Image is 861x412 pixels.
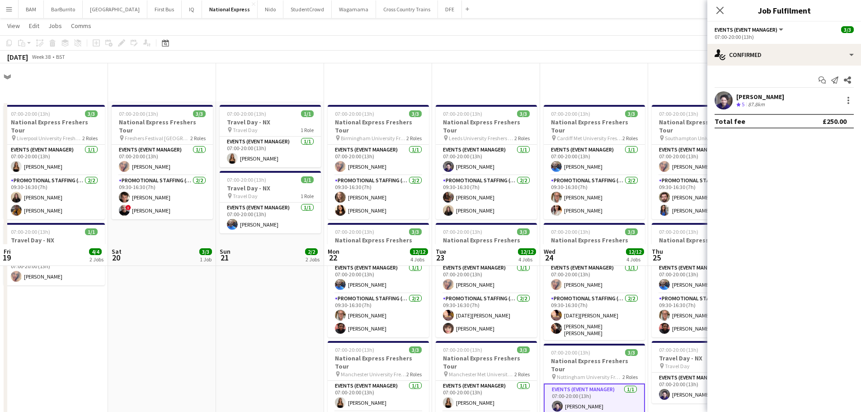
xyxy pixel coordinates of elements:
[715,26,785,33] button: Events (Event Manager)
[25,20,43,32] a: Edit
[652,354,753,362] h3: Travel Day - NX
[841,26,854,33] span: 3/3
[4,255,105,285] app-card-role: Events (Event Manager)1/107:00-20:00 (13h)[PERSON_NAME]
[409,228,422,235] span: 3/3
[715,117,745,126] div: Total fee
[341,135,406,142] span: Birmingham University Freshers Fair
[449,135,514,142] span: Leeds University Freshers Fair
[652,145,753,175] app-card-role: Events (Event Manager)1/107:00-20:00 (13h)[PERSON_NAME]
[147,0,182,18] button: First Bus
[544,263,645,294] app-card-role: Events (Event Manager)1/107:00-20:00 (13h)[PERSON_NAME]
[220,203,321,233] app-card-role: Events (Event Manager)1/107:00-20:00 (13h)[PERSON_NAME]
[328,118,429,134] h3: National Express Freshers Tour
[544,294,645,340] app-card-role: Promotional Staffing (Brand Ambassadors)2/209:30-16:30 (7h)[DATE][PERSON_NAME][PERSON_NAME] [PERS...
[199,248,212,255] span: 3/3
[409,346,422,353] span: 3/3
[4,20,24,32] a: View
[659,228,698,235] span: 07:00-20:00 (13h)
[335,228,374,235] span: 07:00-20:00 (13h)
[182,0,202,18] button: IQ
[45,20,66,32] a: Jobs
[328,263,429,294] app-card-role: Events (Event Manager)1/107:00-20:00 (13h)[PERSON_NAME]
[227,110,266,117] span: 07:00-20:00 (13h)
[283,0,332,18] button: StudentCrowd
[56,53,65,60] div: BST
[625,349,638,356] span: 3/3
[551,349,590,356] span: 07:00-20:00 (13h)
[112,247,122,256] span: Sat
[652,105,753,219] app-job-card: 07:00-20:00 (13h)3/3National Express Freshers Tour Southampton University Freshers Fair2 RolesEve...
[436,175,537,219] app-card-role: Promotional Staffing (Brand Ambassadors)2/209:30-16:30 (7h)[PERSON_NAME][PERSON_NAME]
[17,135,82,142] span: Liverpool University Freshers Fair
[119,110,158,117] span: 07:00-20:00 (13h)
[436,105,537,219] div: 07:00-20:00 (13h)3/3National Express Freshers Tour Leeds University Freshers Fair2 RolesEvents (E...
[328,175,429,219] app-card-role: Promotional Staffing (Brand Ambassadors)2/209:30-16:30 (7h)[PERSON_NAME][PERSON_NAME]
[626,248,644,255] span: 12/12
[125,135,190,142] span: Freshers Festival [GEOGRAPHIC_DATA]
[301,110,314,117] span: 1/1
[328,223,429,337] app-job-card: 07:00-20:00 (13h)3/3National Express Freshers Tour Cardiff University Freshers Fair2 RolesEvents ...
[449,371,514,378] span: Manchester Met University Freshers Fair
[220,247,231,256] span: Sun
[85,110,98,117] span: 3/3
[518,248,536,255] span: 12/12
[707,44,861,66] div: Confirmed
[4,105,105,219] app-job-card: 07:00-20:00 (13h)3/3National Express Freshers Tour Liverpool University Freshers Fair2 RolesEvent...
[659,346,698,353] span: 07:00-20:00 (13h)
[434,252,446,263] span: 23
[436,381,537,412] app-card-role: Events (Event Manager)1/107:00-20:00 (13h)[PERSON_NAME]
[306,256,320,263] div: 2 Jobs
[436,118,537,134] h3: National Express Freshers Tour
[335,346,374,353] span: 07:00-20:00 (13h)
[202,0,258,18] button: National Express
[305,248,318,255] span: 2/2
[544,105,645,219] app-job-card: 07:00-20:00 (13h)3/3National Express Freshers Tour Cardiff Met University Freshers Fair2 RolesEve...
[665,363,690,369] span: Travel Day
[652,223,753,337] app-job-card: 07:00-20:00 (13h)3/3National Express Freshers Tour Swansea University Freshers Fair2 RolesEvents ...
[542,252,555,263] span: 24
[652,373,753,403] app-card-role: Events (Event Manager)1/107:00-20:00 (13h)[PERSON_NAME]
[328,354,429,370] h3: National Express Freshers Tour
[544,223,645,340] div: 07:00-20:00 (13h)3/3National Express Freshers Tour De Montfort University Freshers Fair2 RolesEve...
[652,341,753,403] div: 07:00-20:00 (13h)1/1Travel Day - NX Travel Day1 RoleEvents (Event Manager)1/107:00-20:00 (13h)[PE...
[67,20,95,32] a: Comms
[112,145,213,175] app-card-role: Events (Event Manager)1/107:00-20:00 (13h)[PERSON_NAME]
[112,118,213,134] h3: National Express Freshers Tour
[328,294,429,337] app-card-role: Promotional Staffing (Brand Ambassadors)2/209:30-16:30 (7h)[PERSON_NAME][PERSON_NAME]
[220,105,321,167] div: 07:00-20:00 (13h)1/1Travel Day - NX Travel Day1 RoleEvents (Event Manager)1/107:00-20:00 (13h)[PE...
[544,236,645,252] h3: National Express Freshers Tour
[625,110,638,117] span: 3/3
[742,101,744,108] span: 5
[410,256,428,263] div: 4 Jobs
[332,0,376,18] button: Wagamama
[220,118,321,126] h3: Travel Day - NX
[190,135,206,142] span: 2 Roles
[4,236,105,244] h3: Travel Day - NX
[4,175,105,219] app-card-role: Promotional Staffing (Brand Ambassadors)2/209:30-16:30 (7h)[PERSON_NAME][PERSON_NAME]
[406,135,422,142] span: 2 Roles
[335,110,374,117] span: 07:00-20:00 (13h)
[652,236,753,252] h3: National Express Freshers Tour
[652,247,663,256] span: Thu
[436,247,446,256] span: Tue
[328,236,429,252] h3: National Express Freshers Tour
[112,105,213,219] app-job-card: 07:00-20:00 (13h)3/3National Express Freshers Tour Freshers Festival [GEOGRAPHIC_DATA]2 RolesEven...
[71,22,91,30] span: Comms
[30,53,52,60] span: Week 38
[707,5,861,16] h3: Job Fulfilment
[301,193,314,199] span: 1 Role
[328,247,339,256] span: Mon
[823,117,847,126] div: £250.00
[4,223,105,285] app-job-card: 07:00-20:00 (13h)1/1Travel Day - NX Travel Day1 RoleEvents (Event Manager)1/107:00-20:00 (13h)[PE...
[622,135,638,142] span: 2 Roles
[112,175,213,219] app-card-role: Promotional Staffing (Brand Ambassadors)2/209:30-16:30 (7h)[PERSON_NAME]![PERSON_NAME]
[443,228,482,235] span: 07:00-20:00 (13h)
[200,256,212,263] div: 1 Job
[19,0,44,18] button: BAM
[227,176,266,183] span: 07:00-20:00 (13h)
[258,0,283,18] button: Nido
[518,256,536,263] div: 4 Jobs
